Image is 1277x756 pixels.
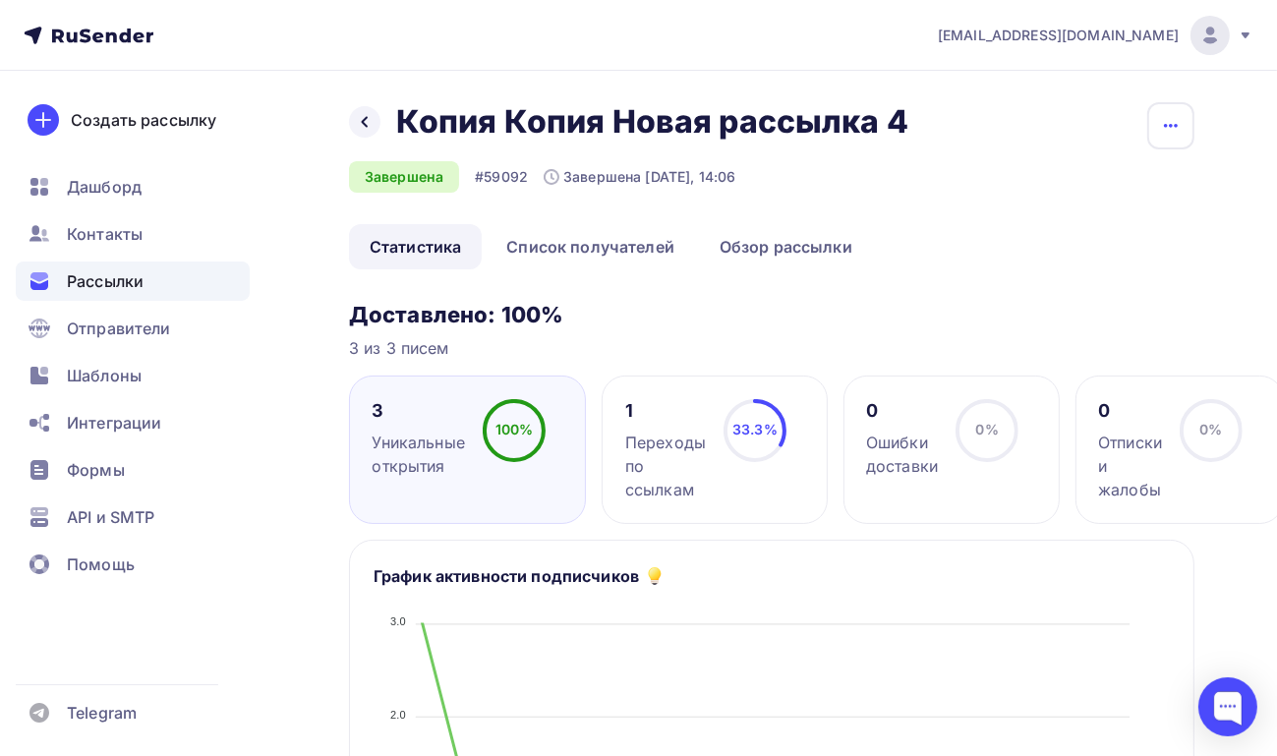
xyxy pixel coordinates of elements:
span: 33.3% [732,421,778,437]
h3: Доставлено: 100% [349,301,1194,328]
a: Контакты [16,214,250,254]
span: Telegram [67,701,137,725]
a: Обзор рассылки [699,224,873,269]
h5: График активности подписчиков [374,564,639,588]
div: Ошибки доставки [866,431,938,478]
div: 0 [866,399,938,423]
div: Создать рассылку [71,108,216,132]
span: API и SMTP [67,505,154,529]
h2: Копия Копия Новая рассылка 4 [396,102,908,142]
tspan: 3.0 [390,615,406,627]
a: Статистика [349,224,482,269]
div: Отписки и жалобы [1098,431,1162,501]
div: 3 [373,399,465,423]
div: Завершена [349,161,459,193]
div: 3 из 3 писем [349,336,1194,360]
div: Завершена [DATE], 14:06 [544,167,735,187]
a: Список получателей [486,224,695,269]
span: Рассылки [67,269,144,293]
span: Интеграции [67,411,161,435]
div: 1 [625,399,706,423]
a: Шаблоны [16,356,250,395]
div: Переходы по ссылкам [625,431,706,501]
span: Формы [67,458,125,482]
span: 100% [495,421,534,437]
span: Помощь [67,552,135,576]
tspan: 2.0 [390,709,406,721]
a: Отправители [16,309,250,348]
span: Отправители [67,317,171,340]
a: Дашборд [16,167,250,206]
span: [EMAIL_ADDRESS][DOMAIN_NAME] [938,26,1179,45]
a: [EMAIL_ADDRESS][DOMAIN_NAME] [938,16,1253,55]
div: 0 [1098,399,1162,423]
a: Формы [16,450,250,490]
a: Рассылки [16,262,250,301]
span: Дашборд [67,175,142,199]
span: 0% [1200,421,1223,437]
div: Уникальные открытия [373,431,465,478]
span: Шаблоны [67,364,142,387]
span: Контакты [67,222,143,246]
span: 0% [976,421,999,437]
div: #59092 [475,167,528,187]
